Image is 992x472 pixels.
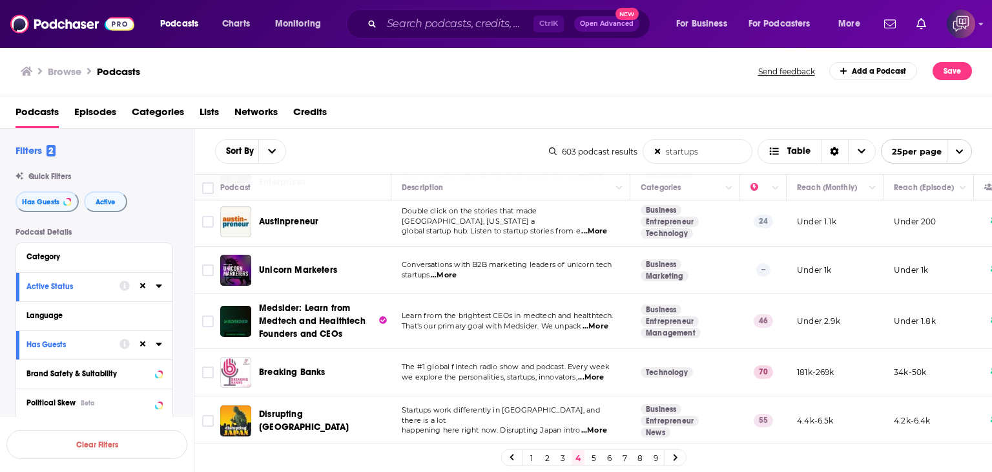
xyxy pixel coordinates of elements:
button: open menu [266,14,338,34]
div: Language [26,311,154,320]
div: Category [26,252,154,261]
a: Podchaser - Follow, Share and Rate Podcasts [10,12,134,36]
span: Ctrl K [533,16,564,32]
a: Unicorn Marketers [259,264,337,277]
button: open menu [881,139,972,164]
a: Categories [132,102,184,128]
div: Reach (Monthly) [797,180,857,195]
span: Networks [234,102,278,128]
span: Sort By [216,147,258,156]
a: Podcasts [97,65,140,78]
span: Open Advanced [580,21,634,27]
a: Entrepreneur [641,217,699,227]
span: For Business [676,15,727,33]
a: 6 [603,450,615,466]
a: Add a Podcast [829,62,918,80]
button: Column Actions [612,180,627,196]
span: Table [787,147,811,156]
button: Open AdvancedNew [574,16,639,32]
h2: Choose List sort [215,139,286,164]
a: Technology [641,367,693,378]
span: 25 per page [882,142,942,162]
a: Marketing [641,271,688,281]
button: Has Guests [15,191,79,212]
div: Search podcasts, credits, & more... [358,9,663,39]
button: Category [26,248,162,264]
span: ...More [578,372,604,383]
a: Business [641,205,681,215]
p: 4.2k-6.4k [894,415,931,426]
span: Double click on the stories that made [GEOGRAPHIC_DATA], [US_STATE] a [402,206,537,226]
button: Column Actions [721,180,737,196]
a: Episodes [74,102,116,128]
h2: Filters [15,144,56,156]
a: Medsider: Learn from Medtech and Healthtech Founders and CEOs [259,302,387,341]
span: Breaking Banks [259,367,325,378]
p: 181k-269k [797,367,834,378]
a: 7 [618,450,631,466]
div: Sort Direction [821,140,848,163]
img: Unicorn Marketers [220,255,251,286]
div: Reach (Episode) [894,180,954,195]
p: 46 [754,314,773,327]
a: Business [641,404,681,414]
a: Entrepreneur [641,316,699,327]
a: 8 [634,450,646,466]
span: Podcasts [15,102,59,128]
span: Has Guests [22,198,59,206]
img: Breaking Banks [220,357,251,388]
span: Medsider: Learn from Medtech and Healthtech Founders and CEOs [259,303,366,339]
a: Lists [200,102,219,128]
div: Power Score [750,180,769,195]
span: The #1 global fintech radio show and podcast. Every week [402,362,610,371]
span: Political Skew [26,398,76,407]
button: Show profile menu [947,10,975,38]
span: Toggle select row [202,367,214,378]
div: Active Status [26,282,111,291]
a: Business [641,305,681,315]
span: Toggle select row [202,316,214,327]
div: Description [402,180,443,195]
span: Unicorn Marketers [259,264,337,275]
a: Breaking Banks [259,366,325,379]
span: Podcasts [160,15,198,33]
div: 603 podcast results [549,147,637,156]
p: 70 [754,365,773,378]
button: Send feedback [754,66,819,77]
a: 5 [587,450,600,466]
a: Show notifications dropdown [879,13,901,35]
button: Brand Safety & Suitability [26,365,162,381]
a: Austinpreneur [259,215,318,228]
span: Toggle select row [202,415,214,427]
span: 2 [46,145,56,156]
span: Monitoring [275,15,321,33]
button: Choose View [758,139,876,164]
img: Medsider: Learn from Medtech and Healthtech Founders and CEOs [220,306,251,337]
p: Under 200 [894,216,936,227]
span: More [838,15,860,33]
button: Column Actions [955,180,971,196]
a: Show notifications dropdown [911,13,931,35]
span: Charts [222,15,250,33]
span: Credits [293,102,327,128]
p: Under 1.1k [797,216,836,227]
div: Has Guests [26,340,111,349]
span: For Podcasters [749,15,811,33]
button: open menu [258,140,285,163]
a: Disrupting [GEOGRAPHIC_DATA] [259,408,387,434]
img: Austinpreneur [220,206,251,237]
p: 24 [754,215,773,228]
a: Management [641,328,701,338]
p: 4.4k-6.5k [797,415,834,426]
div: Categories [641,180,681,195]
p: 34k-50k [894,367,926,378]
input: Search podcasts, credits, & more... [382,14,533,34]
span: ...More [581,425,607,436]
span: Conversations with B2B marketing leaders of unicorn tech [402,260,612,269]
